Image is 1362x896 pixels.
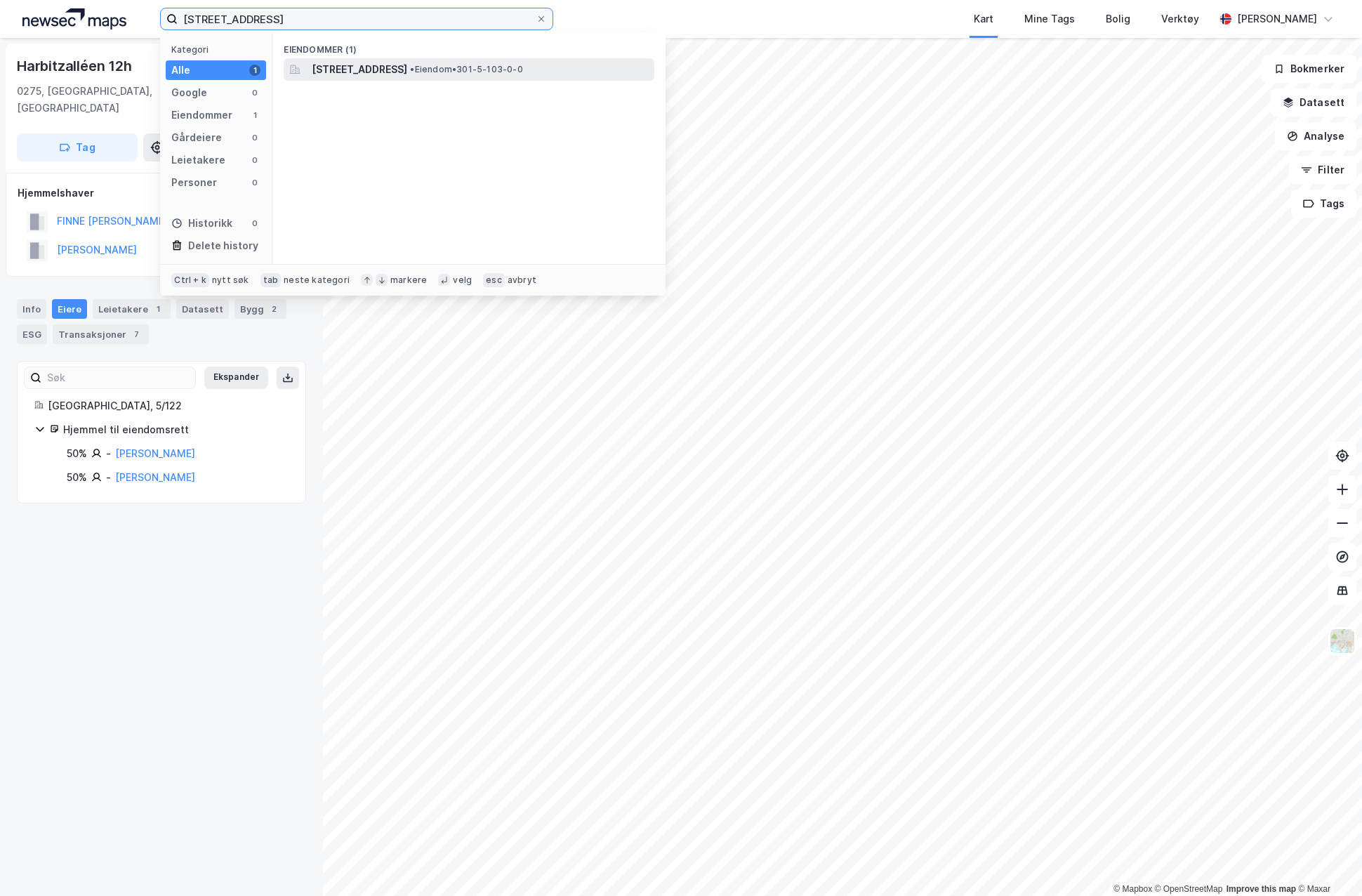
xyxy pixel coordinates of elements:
[178,8,536,29] input: Søk på adresse, matrikkel, gårdeiere, leietakere eller personer
[284,275,350,286] div: neste kategori
[390,275,427,286] div: markere
[267,302,281,316] div: 2
[53,324,149,344] div: Transaksjoner
[1155,884,1223,894] a: OpenStreetMap
[115,471,195,483] a: [PERSON_NAME]
[17,324,47,344] div: ESG
[115,447,195,459] a: [PERSON_NAME]
[41,367,195,388] input: Søk
[17,133,138,162] button: Tag
[1292,829,1362,896] iframe: Chat Widget
[1106,11,1130,27] div: Bolig
[171,84,207,101] div: Google
[234,299,286,319] div: Bygg
[249,110,260,121] div: 1
[312,61,407,78] span: [STREET_ADDRESS]
[1275,122,1356,150] button: Analyse
[212,275,249,286] div: nytt søk
[1024,11,1075,27] div: Mine Tags
[1291,190,1356,218] button: Tags
[171,174,217,191] div: Personer
[171,215,232,232] div: Historikk
[17,83,199,117] div: 0275, [GEOGRAPHIC_DATA], [GEOGRAPHIC_DATA]
[249,218,260,229] div: 0
[151,302,165,316] div: 1
[129,327,143,341] div: 7
[272,33,666,58] div: Eiendommer (1)
[171,62,190,79] div: Alle
[106,469,111,486] div: -
[17,55,135,77] div: Harbitzalléen 12h
[67,445,87,462] div: 50%
[249,87,260,98] div: 0
[176,299,229,319] div: Datasett
[1289,156,1356,184] button: Filter
[1329,628,1356,654] img: Z
[204,367,268,389] button: Ekspander
[974,11,993,27] div: Kart
[18,185,305,202] div: Hjemmelshaver
[249,154,260,166] div: 0
[48,397,289,414] div: [GEOGRAPHIC_DATA], 5/122
[249,177,260,188] div: 0
[67,469,87,486] div: 50%
[1113,884,1152,894] a: Mapbox
[1237,11,1317,27] div: [PERSON_NAME]
[1161,11,1199,27] div: Verktøy
[1292,829,1362,896] div: Kontrollprogram for chat
[171,44,266,55] div: Kategori
[410,64,414,74] span: •
[453,275,472,286] div: velg
[171,273,209,287] div: Ctrl + k
[249,132,260,143] div: 0
[1262,55,1356,83] button: Bokmerker
[171,129,222,146] div: Gårdeiere
[52,299,87,319] div: Eiere
[22,8,126,29] img: logo.a4113a55bc3d86da70a041830d287a7e.svg
[249,65,260,76] div: 1
[93,299,171,319] div: Leietakere
[188,237,258,254] div: Delete history
[171,152,225,169] div: Leietakere
[260,273,282,287] div: tab
[106,445,111,462] div: -
[508,275,536,286] div: avbryt
[63,421,289,438] div: Hjemmel til eiendomsrett
[1227,884,1296,894] a: Improve this map
[171,107,232,124] div: Eiendommer
[17,299,46,319] div: Info
[1271,88,1356,117] button: Datasett
[483,273,505,287] div: esc
[410,64,522,75] span: Eiendom • 301-5-103-0-0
